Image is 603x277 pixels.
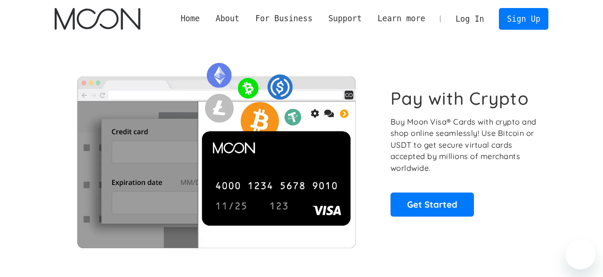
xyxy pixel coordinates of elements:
a: Sign Up [499,8,548,29]
img: Moon Logo [55,8,140,30]
div: About [216,13,240,25]
a: home [55,8,140,30]
div: For Business [255,13,312,25]
a: Log In [448,8,492,29]
div: Support [320,13,369,25]
div: Learn more [377,13,425,25]
p: Buy Moon Visa® Cards with crypto and shop online seamlessly! Use Bitcoin or USDT to get secure vi... [391,116,538,174]
div: Support [328,13,362,25]
img: Moon Cards let you spend your crypto anywhere Visa is accepted. [55,56,377,248]
a: Get Started [391,193,474,216]
div: For Business [247,13,320,25]
a: Home [173,13,208,25]
div: Learn more [370,13,433,25]
div: About [208,13,247,25]
h1: Pay with Crypto [391,88,529,109]
iframe: Button to launch messaging window [565,239,595,269]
